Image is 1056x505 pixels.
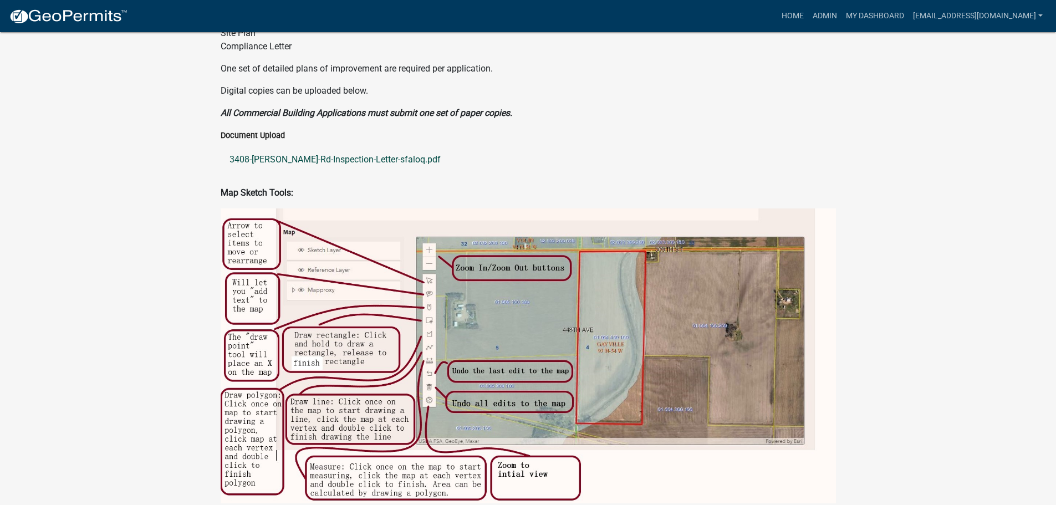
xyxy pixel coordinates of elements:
a: [EMAIL_ADDRESS][DOMAIN_NAME] [909,6,1047,27]
label: Document Upload [221,132,285,140]
a: 3408-[PERSON_NAME]-Rd-Inspection-Letter-sfaloq.pdf [221,146,836,173]
strong: Map Sketch Tools: [221,187,293,198]
p: Digital copies can be uploaded below. [221,84,836,98]
p: One set of detailed plans of improvement are required per application. [221,62,836,75]
strong: All Commercial Building Applications must submit one set of paper copies. [221,108,512,118]
a: My Dashboard [841,6,909,27]
a: Home [777,6,808,27]
img: Map_Sketch_Tools_5d18b079-ef29-4aad-8fe7-501e80542528.jpg [221,208,836,503]
a: Admin [808,6,841,27]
